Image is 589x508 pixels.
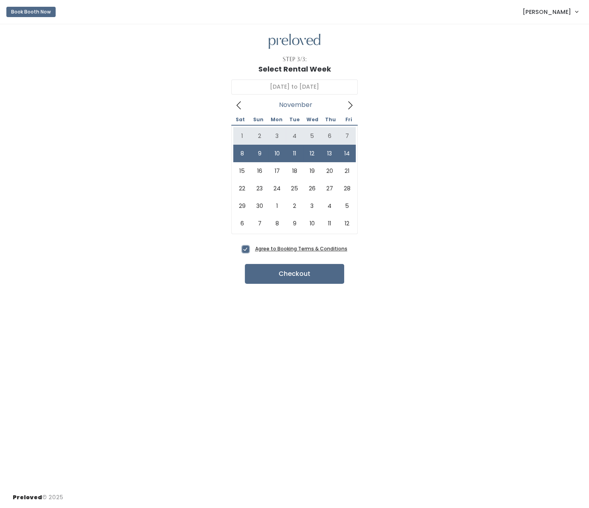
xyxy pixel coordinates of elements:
[231,117,249,122] span: Sat
[303,197,321,215] span: December 3, 2025
[303,145,321,162] span: November 12, 2025
[285,117,303,122] span: Tue
[338,197,356,215] span: December 5, 2025
[286,162,303,180] span: November 18, 2025
[322,117,339,122] span: Thu
[338,145,356,162] span: November 14, 2025
[258,65,331,73] h1: Select Rental Week
[231,79,358,95] input: Select week
[321,180,338,197] span: November 27, 2025
[286,197,303,215] span: December 2, 2025
[233,197,251,215] span: November 29, 2025
[303,215,321,232] span: December 10, 2025
[233,127,251,145] span: November 1, 2025
[6,7,56,17] button: Book Booth Now
[269,34,320,49] img: preloved logo
[340,117,358,122] span: Fri
[303,127,321,145] span: November 5, 2025
[286,215,303,232] span: December 9, 2025
[283,55,307,64] div: Step 3/3:
[279,103,312,107] span: November
[321,162,338,180] span: November 20, 2025
[233,162,251,180] span: November 15, 2025
[338,162,356,180] span: November 21, 2025
[249,117,267,122] span: Sun
[251,197,268,215] span: November 30, 2025
[233,215,251,232] span: December 6, 2025
[251,180,268,197] span: November 23, 2025
[515,3,586,20] a: [PERSON_NAME]
[523,8,571,16] span: [PERSON_NAME]
[304,117,322,122] span: Wed
[251,215,268,232] span: December 7, 2025
[338,127,356,145] span: November 7, 2025
[6,3,56,21] a: Book Booth Now
[233,180,251,197] span: November 22, 2025
[268,127,286,145] span: November 3, 2025
[268,145,286,162] span: November 10, 2025
[303,162,321,180] span: November 19, 2025
[286,127,303,145] span: November 4, 2025
[13,493,42,501] span: Preloved
[321,145,338,162] span: November 13, 2025
[268,162,286,180] span: November 17, 2025
[286,180,303,197] span: November 25, 2025
[233,145,251,162] span: November 8, 2025
[255,245,347,252] a: Agree to Booking Terms & Conditions
[251,162,268,180] span: November 16, 2025
[321,197,338,215] span: December 4, 2025
[13,487,63,502] div: © 2025
[251,127,268,145] span: November 2, 2025
[321,215,338,232] span: December 11, 2025
[286,145,303,162] span: November 11, 2025
[251,145,268,162] span: November 9, 2025
[245,264,344,284] button: Checkout
[303,180,321,197] span: November 26, 2025
[338,215,356,232] span: December 12, 2025
[268,215,286,232] span: December 8, 2025
[268,180,286,197] span: November 24, 2025
[321,127,338,145] span: November 6, 2025
[268,197,286,215] span: December 1, 2025
[338,180,356,197] span: November 28, 2025
[267,117,285,122] span: Mon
